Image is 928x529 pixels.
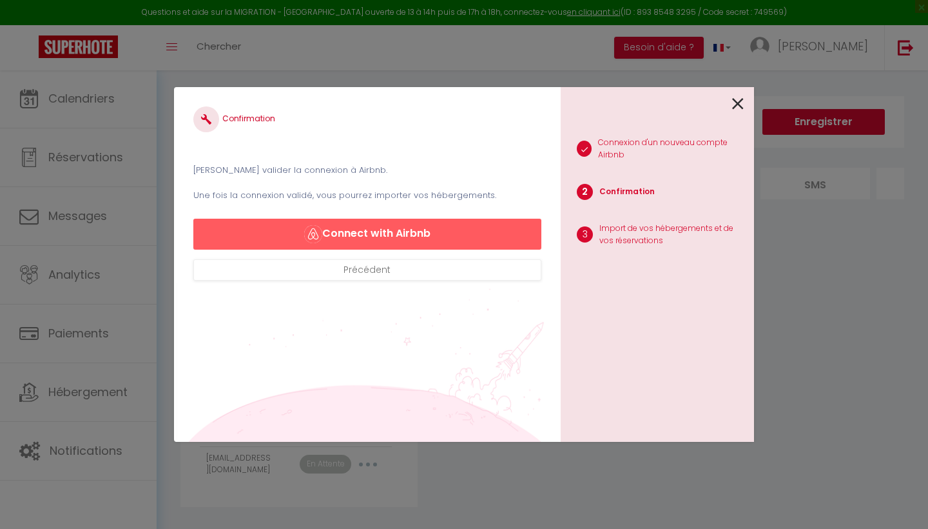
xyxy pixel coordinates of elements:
button: Connect with Airbnb [193,219,541,250]
p: Connexion d'un nouveau compte Airbnb [598,137,744,161]
h4: Confirmation [193,106,541,132]
iframe: LiveChat chat widget [675,68,928,529]
span: 2 [577,184,593,200]
p: [PERSON_NAME] valider la connexion à Airbnb. [193,164,541,177]
p: Une fois la connexion validé, vous pourrez importer vos hébergements. [193,189,541,202]
p: Confirmation [599,186,655,198]
span: 3 [577,226,593,243]
button: Précédent [193,259,541,281]
p: Import de vos hébergements et de vos réservations [599,223,744,247]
